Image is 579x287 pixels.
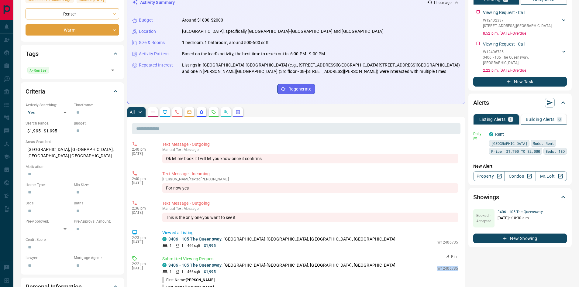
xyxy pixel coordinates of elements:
p: 466 sqft [187,269,200,275]
svg: Notes [150,110,155,114]
p: [GEOGRAPHIC_DATA], specifically [GEOGRAPHIC_DATA]-[GEOGRAPHIC_DATA] and [GEOGRAPHIC_DATA] [182,28,384,35]
p: Viewed a Listing [162,230,458,236]
p: 1 [509,117,512,121]
p: [PERSON_NAME] texted [PERSON_NAME] [162,177,458,181]
div: Warm [26,24,119,36]
p: [DATE] [132,181,153,185]
p: [DATE] [132,240,153,244]
p: Around $1800-$2000 [182,17,223,23]
p: Pre-Approved: [26,219,71,224]
svg: Requests [211,110,216,114]
p: 2:23 pm [132,236,153,240]
p: Home Type: [26,182,71,188]
p: 1 bedroom, 1 bathroom, around 500-600 sqft [182,39,269,46]
a: 3406 - 105 The Queensway [168,237,222,241]
svg: Emails [187,110,192,114]
p: Based on the lead's activity, the best time to reach out is: 6:00 PM - 9:00 PM [182,51,325,57]
p: All [130,110,135,114]
svg: Listing Alerts [199,110,204,114]
p: 1 [181,243,184,248]
div: condos.ca [162,263,167,267]
p: 2:40 pm [132,177,153,181]
div: Criteria [26,84,119,99]
p: Areas Searched: [26,139,119,145]
button: New Showing [473,234,567,243]
p: Budget: [74,121,119,126]
a: 3406 - 105 The Queensway [168,263,222,268]
p: First Name: [162,277,215,283]
p: [STREET_ADDRESS] , [GEOGRAPHIC_DATA] [483,23,552,29]
p: 2:22 p.m. [DATE] - Overdue [483,68,567,73]
p: Repeated Interest [139,62,173,68]
svg: Opportunities [223,110,228,114]
p: Building Alerts [526,117,555,121]
p: Viewing Request - Call [483,41,525,47]
p: [DATE] [132,152,153,156]
svg: Lead Browsing Activity [163,110,167,114]
p: Baths: [74,200,119,206]
span: manual [162,148,175,152]
div: Alerts [473,95,567,110]
span: manual [162,207,175,211]
p: Credit Score: [26,237,119,242]
p: Beds: [26,200,71,206]
p: Text Message - Outgoing [162,200,458,207]
span: [PERSON_NAME] [186,278,214,282]
p: 3406 - 105 The Queensway [498,209,543,215]
div: Ok let me book it I will let you know once it confirms [162,154,458,163]
div: Yes [26,108,71,118]
button: Pin [443,254,460,259]
p: Mortgage Agent: [74,255,119,261]
h2: Showings [473,192,499,202]
p: Daily [473,131,485,137]
p: W12406735 [437,240,458,245]
p: Listings in [GEOGRAPHIC_DATA]-[GEOGRAPHIC_DATA] (e.g., [STREET_ADDRESS][GEOGRAPHIC_DATA][STREET_A... [182,62,460,75]
p: [GEOGRAPHIC_DATA], [GEOGRAPHIC_DATA], [GEOGRAPHIC_DATA]-[GEOGRAPHIC_DATA] [26,145,119,161]
p: Text Message [162,148,458,152]
p: Motivation: [26,164,119,169]
p: [DATE] [132,210,153,215]
p: Activity Pattern [139,51,169,57]
div: condos.ca [162,237,167,241]
div: For now yes [162,183,458,193]
svg: Email [473,137,477,141]
svg: Agent Actions [236,110,240,114]
p: 0 [558,117,561,121]
span: Price: $1,700 TO $2,000 [491,148,540,154]
p: 8:52 p.m. [DATE] - Overdue [483,31,567,36]
p: Timeframe: [74,102,119,108]
p: Search Range: [26,121,71,126]
p: Listing Alerts [479,117,506,121]
p: Size & Rooms [139,39,165,46]
h2: Criteria [26,87,45,96]
a: Rent [495,132,504,137]
p: , [GEOGRAPHIC_DATA]-[GEOGRAPHIC_DATA], [GEOGRAPHIC_DATA], [GEOGRAPHIC_DATA] [168,262,395,268]
span: [GEOGRAPHIC_DATA] [491,140,527,146]
p: 1 [170,243,172,248]
p: Submitted Viewing Request [162,256,458,262]
a: Property [473,171,505,181]
svg: Calls [175,110,180,114]
p: $1,995 [204,269,216,275]
h2: Tags [26,49,38,59]
span: Beds: 1BD [546,148,565,154]
p: Pre-Approval Amount: [74,219,119,224]
p: 1 [170,269,172,275]
p: Booked - Accepted [473,213,495,224]
p: , [GEOGRAPHIC_DATA]-[GEOGRAPHIC_DATA], [GEOGRAPHIC_DATA], [GEOGRAPHIC_DATA] [168,236,395,242]
p: Text Message - Outgoing [162,141,458,148]
p: W12406735 [483,49,561,55]
p: 466 sqft [187,243,200,248]
div: This is the only one you want to see it [162,213,458,222]
p: 1 [181,269,184,275]
p: Viewing Request - Call [483,9,525,16]
div: W124067353406 - 105 The Queensway,[GEOGRAPHIC_DATA] [483,48,567,67]
button: New Task [473,77,567,87]
p: Min Size: [74,182,119,188]
p: 3406 - 105 The Queensway , [GEOGRAPHIC_DATA] [483,55,561,66]
p: Text Message - Incoming [162,171,458,177]
p: 2:40 pm [132,147,153,152]
p: [DATE] at 10:30 a.m. [498,215,543,221]
span: Mode: Rent [533,140,554,146]
p: [DATE] [132,266,153,270]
